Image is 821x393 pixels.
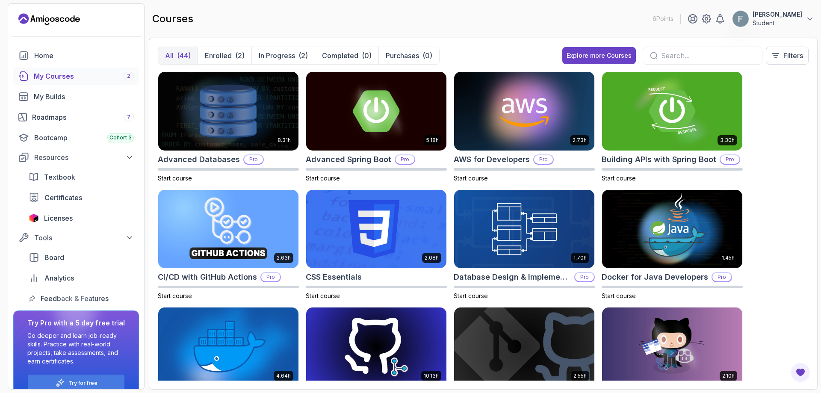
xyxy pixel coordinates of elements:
[454,154,530,165] h2: AWS for Developers
[34,50,134,61] div: Home
[177,50,191,61] div: (44)
[13,88,139,105] a: builds
[562,47,636,64] button: Explore more Courses
[783,50,803,61] p: Filters
[790,362,811,383] button: Open Feedback Button
[454,72,594,151] img: AWS for Developers card
[306,271,362,283] h2: CSS Essentials
[454,174,488,182] span: Start course
[24,168,139,186] a: textbook
[152,12,193,26] h2: courses
[68,380,97,387] a: Try for free
[306,174,340,182] span: Start course
[602,154,716,165] h2: Building APIs with Spring Boot
[426,137,439,144] p: 5.18h
[34,133,134,143] div: Bootcamp
[158,292,192,299] span: Start course
[158,190,298,269] img: CI/CD with GitHub Actions card
[573,372,587,379] p: 2.55h
[653,15,673,23] p: 6 Points
[41,293,109,304] span: Feedback & Features
[276,372,291,379] p: 4.64h
[567,51,632,60] div: Explore more Courses
[13,68,139,85] a: courses
[205,50,232,61] p: Enrolled
[13,150,139,165] button: Resources
[422,50,432,61] div: (0)
[109,134,132,141] span: Cohort 3
[158,47,198,64] button: All(44)
[732,10,814,27] button: user profile image[PERSON_NAME]Student
[306,292,340,299] span: Start course
[32,112,134,122] div: Roadmaps
[722,254,735,261] p: 1.45h
[24,249,139,266] a: board
[753,10,802,19] p: [PERSON_NAME]
[235,50,245,61] div: (2)
[306,72,446,151] img: Advanced Spring Boot card
[602,271,708,283] h2: Docker for Java Developers
[18,12,80,26] a: Landing page
[278,137,291,144] p: 8.31h
[575,273,594,281] p: Pro
[712,273,731,281] p: Pro
[722,372,735,379] p: 2.10h
[322,50,358,61] p: Completed
[251,47,315,64] button: In Progress(2)
[24,269,139,287] a: analytics
[44,172,75,182] span: Textbook
[766,47,809,65] button: Filters
[753,19,802,27] p: Student
[602,190,742,269] img: Docker for Java Developers card
[158,174,192,182] span: Start course
[732,11,749,27] img: user profile image
[24,210,139,227] a: licenses
[259,50,295,61] p: In Progress
[573,254,587,261] p: 1.70h
[27,331,125,366] p: Go deeper and learn job-ready skills. Practice with real-world projects, take assessments, and ea...
[13,47,139,64] a: home
[602,307,742,386] img: GitHub Toolkit card
[425,254,439,261] p: 2.08h
[396,155,414,164] p: Pro
[198,47,251,64] button: Enrolled(2)
[534,155,553,164] p: Pro
[13,230,139,245] button: Tools
[13,129,139,146] a: bootcamp
[306,154,391,165] h2: Advanced Spring Boot
[13,109,139,126] a: roadmaps
[34,92,134,102] div: My Builds
[315,47,378,64] button: Completed(0)
[378,47,439,64] button: Purchases(0)
[34,71,134,81] div: My Courses
[127,73,130,80] span: 2
[44,213,73,223] span: Licenses
[362,50,372,61] div: (0)
[720,137,735,144] p: 3.30h
[34,233,134,243] div: Tools
[721,155,739,164] p: Pro
[24,290,139,307] a: feedback
[244,155,263,164] p: Pro
[602,72,742,151] img: Building APIs with Spring Boot card
[158,154,240,165] h2: Advanced Databases
[165,50,174,61] p: All
[454,271,571,283] h2: Database Design & Implementation
[44,252,64,263] span: Board
[573,137,587,144] p: 2.73h
[454,292,488,299] span: Start course
[44,192,82,203] span: Certificates
[29,214,39,222] img: jetbrains icon
[158,307,298,386] img: Docker For Professionals card
[158,271,257,283] h2: CI/CD with GitHub Actions
[34,152,134,163] div: Resources
[44,273,74,283] span: Analytics
[424,372,439,379] p: 10.13h
[386,50,419,61] p: Purchases
[306,307,446,386] img: Git for Professionals card
[306,190,446,269] img: CSS Essentials card
[261,273,280,281] p: Pro
[277,254,291,261] p: 2.63h
[158,72,298,151] img: Advanced Databases card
